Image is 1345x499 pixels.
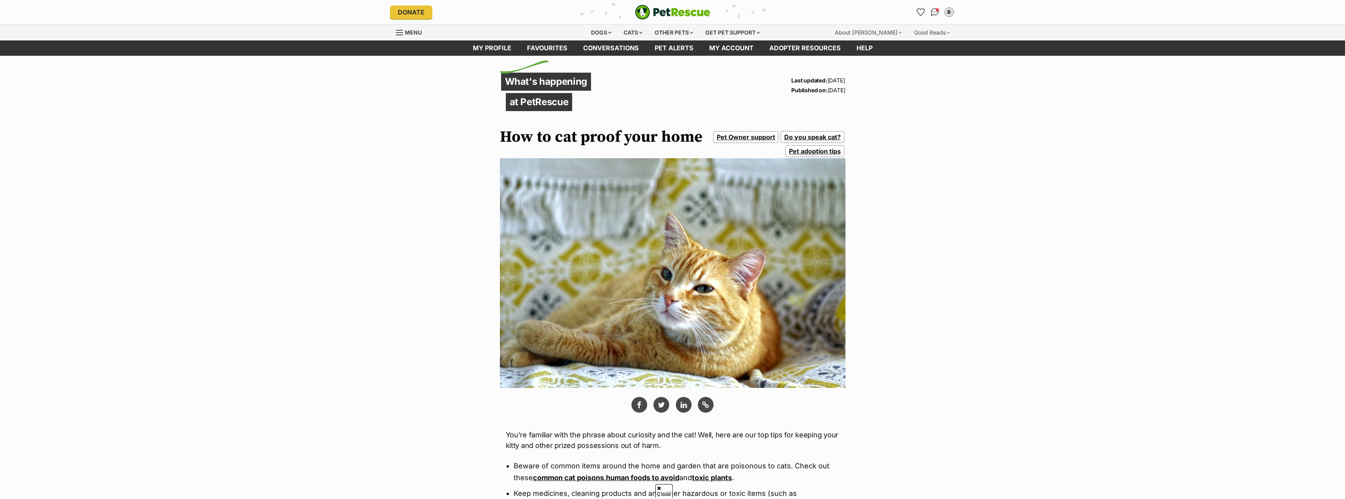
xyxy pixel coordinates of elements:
[829,25,907,40] div: About [PERSON_NAME]
[761,40,849,56] a: Adopter resources
[500,60,549,74] img: decorative flick
[692,473,732,482] a: toxic plants
[701,40,761,56] a: My account
[390,5,432,19] a: Donate
[575,40,647,56] a: conversations
[631,397,647,413] button: Share via facebook
[649,25,699,40] div: Other pets
[635,5,710,20] a: PetRescue
[500,158,845,388] img: fesi62hjqt1yov3khewg.jpg
[791,77,827,84] strong: Last updated:
[653,397,669,413] a: Share via Twitter
[506,430,840,451] p: You’re familiar with the phrase about curiosity and the cat! Well, here are our top tips for keep...
[931,8,939,16] img: chat-41dd97257d64d25036548639549fe6c8038ab92f7586957e7f3b1b290dea8141.svg
[785,145,844,157] a: Pet adoption tips
[396,25,427,39] a: Menu
[909,25,955,40] div: Good Reads
[405,29,422,36] span: Menu
[781,131,844,143] a: Do you speak cat?
[519,40,575,56] a: Favourites
[713,131,778,143] a: Pet Owner support
[618,25,648,40] div: Cats
[929,6,941,18] a: Conversations
[791,87,827,93] strong: Published on:
[791,85,845,95] p: [DATE]
[655,484,673,498] span: Close
[635,5,710,20] img: logo-e224e6f780fb5917bec1dbf3a21bbac754714ae5b6737aabdf751b685950b380.svg
[915,6,955,18] ul: Account quick links
[676,397,692,413] a: Share via Linkedin
[915,6,927,18] a: Favourites
[945,8,953,16] div: B
[533,473,604,482] a: common cat poisons
[606,473,679,482] a: human foods to avoid
[506,93,573,111] p: at PetRescue
[698,397,714,413] button: Copy link
[700,25,765,40] div: Get pet support
[943,6,955,18] button: My account
[465,40,519,56] a: My profile
[501,73,591,91] p: What's happening
[500,128,703,146] h1: How to cat proof your home
[849,40,880,56] a: Help
[791,75,845,85] p: [DATE]
[514,460,832,484] li: Beware of common items around the home and garden that are poisonous to cats. Check out these , a...
[647,40,701,56] a: Pet alerts
[586,25,617,40] div: Dogs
